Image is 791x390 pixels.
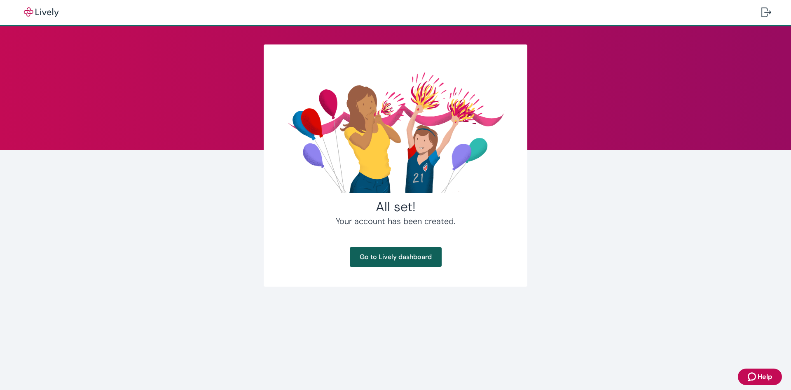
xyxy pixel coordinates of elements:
h2: All set! [283,199,508,215]
svg: Zendesk support icon [748,372,758,382]
a: Go to Lively dashboard [350,247,442,267]
button: Log out [755,2,778,22]
h4: Your account has been created. [283,215,508,227]
span: Help [758,372,772,382]
img: Lively [18,7,64,17]
button: Zendesk support iconHelp [738,369,782,385]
